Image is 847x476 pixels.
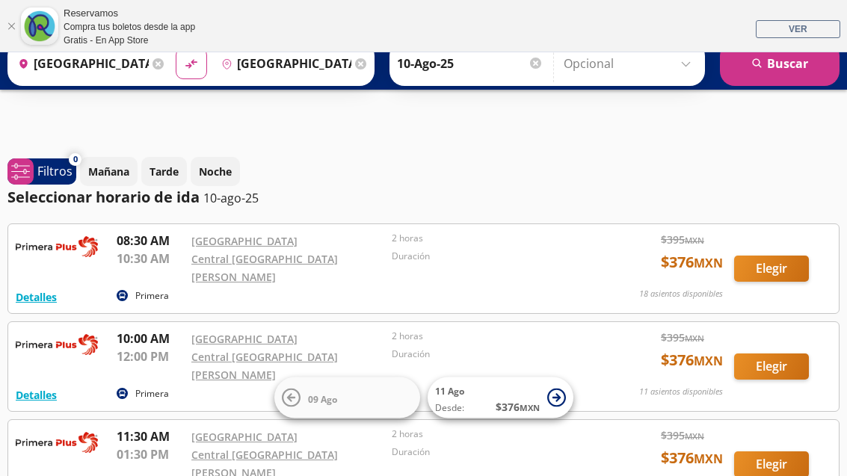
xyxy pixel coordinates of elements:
[7,158,76,185] button: 0Filtros
[117,232,184,250] p: 08:30 AM
[496,399,540,415] span: $ 376
[661,349,723,371] span: $ 376
[16,387,57,403] button: Detalles
[661,427,704,443] span: $ 395
[720,41,840,86] button: Buscar
[191,252,338,284] a: Central [GEOGRAPHIC_DATA][PERSON_NAME]
[16,330,98,359] img: RESERVAMOS
[73,153,78,166] span: 0
[392,250,585,263] p: Duración
[661,251,723,273] span: $ 376
[435,401,464,415] span: Desde:
[199,164,232,179] p: Noche
[64,20,195,34] div: Compra tus boletos desde la app
[564,45,697,82] input: Opcional
[64,6,195,21] div: Reservamos
[117,250,184,268] p: 10:30 AM
[117,445,184,463] p: 01:30 PM
[141,157,187,186] button: Tarde
[80,157,138,186] button: Mañana
[203,189,259,207] p: 10-ago-25
[135,289,169,303] p: Primera
[274,377,420,418] button: 09 Ago
[392,232,585,245] p: 2 horas
[639,288,723,300] p: 18 asientos disponibles
[520,402,540,413] small: MXN
[392,445,585,459] p: Duración
[37,162,73,180] p: Filtros
[435,385,464,398] span: 11 Ago
[7,186,200,208] p: Seleccionar horario de ida
[392,427,585,441] p: 2 horas
[135,387,169,401] p: Primera
[215,45,352,82] input: Buscar Destino
[117,347,184,365] p: 12:00 PM
[64,34,195,47] div: Gratis - En App Store
[661,330,704,345] span: $ 395
[694,451,723,467] small: MXN
[756,20,840,38] a: VER
[685,430,704,442] small: MXN
[191,350,338,382] a: Central [GEOGRAPHIC_DATA][PERSON_NAME]
[88,164,129,179] p: Mañana
[397,45,543,82] input: Elegir Fecha
[117,427,184,445] p: 11:30 AM
[392,330,585,343] p: 2 horas
[428,377,573,418] button: 11 AgoDesde:$376MXN
[191,157,240,186] button: Noche
[661,447,723,469] span: $ 376
[16,289,57,305] button: Detalles
[734,353,809,380] button: Elegir
[16,427,98,457] img: RESERVAMOS
[734,256,809,282] button: Elegir
[694,353,723,369] small: MXN
[117,330,184,347] p: 10:00 AM
[191,234,298,248] a: [GEOGRAPHIC_DATA]
[639,386,723,398] p: 11 asientos disponibles
[685,235,704,246] small: MXN
[191,430,298,444] a: [GEOGRAPHIC_DATA]
[308,392,337,405] span: 09 Ago
[7,22,16,31] a: Cerrar
[12,45,149,82] input: Buscar Origen
[661,232,704,247] span: $ 395
[789,24,807,34] span: VER
[16,232,98,262] img: RESERVAMOS
[191,332,298,346] a: [GEOGRAPHIC_DATA]
[685,333,704,344] small: MXN
[694,255,723,271] small: MXN
[392,347,585,361] p: Duración
[150,164,179,179] p: Tarde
